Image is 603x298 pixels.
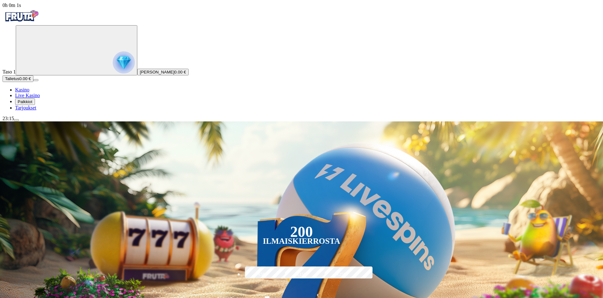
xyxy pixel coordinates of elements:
[3,75,33,82] button: Talletusplus icon0.00 €
[243,266,280,284] label: €50
[3,8,600,111] nav: Primary
[3,116,14,121] span: 23:15
[3,69,16,74] span: Taso 1
[263,237,340,245] div: Ilmaiskierrosta
[283,266,320,284] label: €150
[33,79,38,81] button: menu
[15,93,40,98] a: poker-chip iconLive Kasino
[323,266,360,284] label: €250
[15,98,35,105] button: reward iconPalkkiot
[15,105,36,110] span: Tarjoukset
[18,99,32,104] span: Palkkiot
[3,8,40,24] img: Fruta
[15,87,29,92] a: diamond iconKasino
[113,51,135,73] img: reward progress
[140,70,174,74] span: [PERSON_NAME]
[5,76,19,81] span: Talletus
[15,105,36,110] a: gift-inverted iconTarjoukset
[290,228,313,236] div: 200
[19,76,31,81] span: 0.00 €
[3,3,21,8] span: user session time
[137,69,189,75] button: [PERSON_NAME]0.00 €
[174,70,186,74] span: 0.00 €
[15,87,29,92] span: Kasino
[15,93,40,98] span: Live Kasino
[14,119,19,121] button: menu
[16,25,137,75] button: reward progress
[3,20,40,25] a: Fruta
